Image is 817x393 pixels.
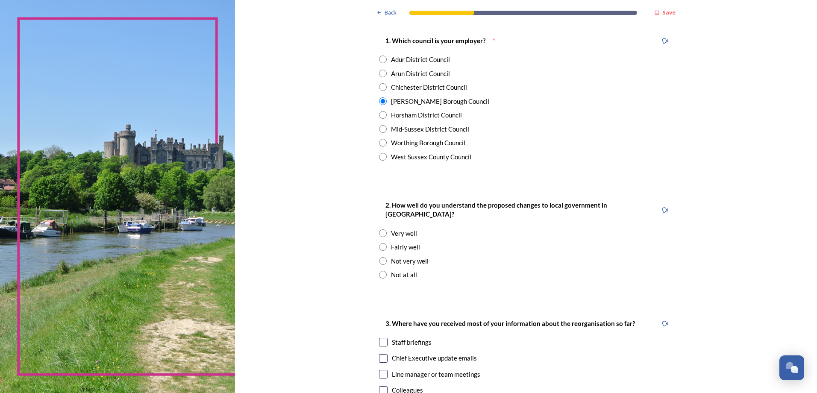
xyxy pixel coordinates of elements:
div: Not very well [391,256,429,266]
strong: 3. Where have you received most of your information about the reorganisation so far? [385,320,635,327]
div: Not at all [391,270,417,280]
div: Staff briefings [392,337,432,347]
strong: 1. Which council is your employer? [385,37,485,44]
span: Back [385,9,397,17]
div: Horsham District Council [391,110,462,120]
div: West Sussex County Council [391,152,471,162]
div: Very well [391,229,417,238]
div: Adur District Council [391,55,450,65]
div: Worthing Borough Council [391,138,465,148]
div: Mid-Sussex District Council [391,124,469,134]
div: Line manager or team meetings [392,370,480,379]
div: Chief Executive update emails [392,353,477,363]
div: Fairly well [391,242,420,252]
div: Chichester District Council [391,82,467,92]
strong: Save [662,9,676,16]
div: [PERSON_NAME] Borough Council [391,97,489,106]
div: Arun District Council [391,69,450,79]
button: Open Chat [779,355,804,380]
strong: 2. How well do you understand the proposed changes to local government in [GEOGRAPHIC_DATA]? [385,201,608,218]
